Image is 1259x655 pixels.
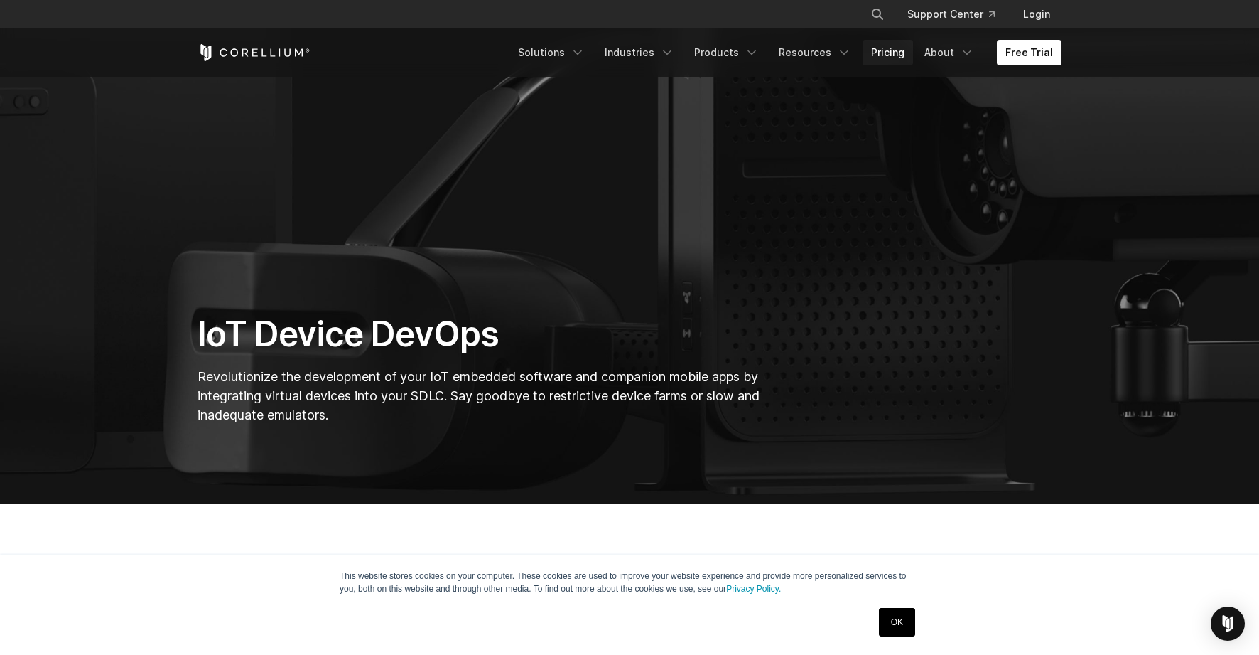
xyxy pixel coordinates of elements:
div: Navigation Menu [509,40,1061,65]
a: Privacy Policy. [726,584,781,594]
a: Pricing [863,40,913,65]
a: About [916,40,983,65]
a: Corellium Home [198,44,310,61]
p: This website stores cookies on your computer. These cookies are used to improve your website expe... [340,570,919,595]
div: Navigation Menu [853,1,1061,27]
h1: IoT Device DevOps [198,313,764,356]
a: Free Trial [997,40,1061,65]
span: Revolutionize the development of your IoT embedded software and companion mobile apps by integrat... [198,369,760,422]
a: OK [879,608,915,637]
button: Search [865,1,890,27]
a: Products [686,40,767,65]
a: Login [1012,1,1061,27]
div: Open Intercom Messenger [1211,607,1245,641]
a: Support Center [896,1,1006,27]
a: Solutions [509,40,593,65]
a: Industries [596,40,683,65]
a: Resources [770,40,860,65]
